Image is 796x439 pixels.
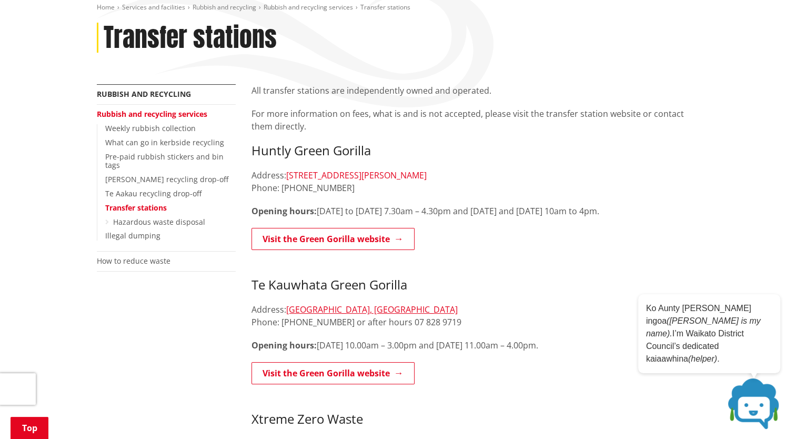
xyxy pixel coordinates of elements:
p: All transfer stations are independently owned and operated. [251,84,700,97]
h3: Huntly Green Gorilla [251,143,700,158]
a: Home [97,3,115,12]
p: Ko Aunty [PERSON_NAME] ingoa I’m Waikato District Council’s dedicated kaiaawhina . [646,302,772,365]
a: Transfer stations [105,203,167,213]
p: Address: Phone: [PHONE_NUMBER] [251,169,700,194]
a: Pre-paid rubbish stickers and bin tags [105,152,224,171]
a: How to reduce waste [97,256,170,266]
strong: Opening hours: [251,340,317,351]
a: Rubbish and recycling [193,3,256,12]
a: Te Aakau recycling drop-off [105,188,201,198]
a: [PERSON_NAME] recycling drop-off [105,174,228,184]
p: [DATE] to [DATE] 7.30am – 4.30pm and [DATE] and [DATE] 10am to 4pm. [251,205,700,217]
p: Address: Phone: [PHONE_NUMBER] or after hours 07 828 9719 [251,303,700,328]
a: Rubbish and recycling services [264,3,353,12]
a: Weekly rubbish collection [105,123,196,133]
strong: Opening hours: [251,205,317,217]
h3: Xtreme Zero Waste [251,396,700,427]
nav: breadcrumb [97,3,700,12]
a: [STREET_ADDRESS][PERSON_NAME] [286,169,427,181]
em: (helper) [688,354,717,363]
a: Visit the Green Gorilla website [251,362,415,384]
a: Rubbish and recycling [97,89,191,99]
a: Services and facilities [122,3,185,12]
a: Rubbish and recycling services [97,109,207,119]
a: What can go in kerbside recycling [105,137,224,147]
h3: Te Kauwhata Green Gorilla [251,262,700,293]
p: [DATE] 10.00am – 3.00pm and [DATE] 11.00am – 4.00pm. [251,339,700,352]
span: Transfer stations [360,3,410,12]
p: For more information on fees, what is and is not accepted, please visit the transfer station webs... [251,107,700,133]
h1: Transfer stations [104,23,277,53]
a: [GEOGRAPHIC_DATA], [GEOGRAPHIC_DATA] [286,304,458,315]
a: Top [11,417,48,439]
a: Illegal dumping [105,231,160,241]
a: Hazardous waste disposal [113,217,205,227]
a: Visit the Green Gorilla website [251,228,415,250]
em: ([PERSON_NAME] is my name). [646,316,761,338]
